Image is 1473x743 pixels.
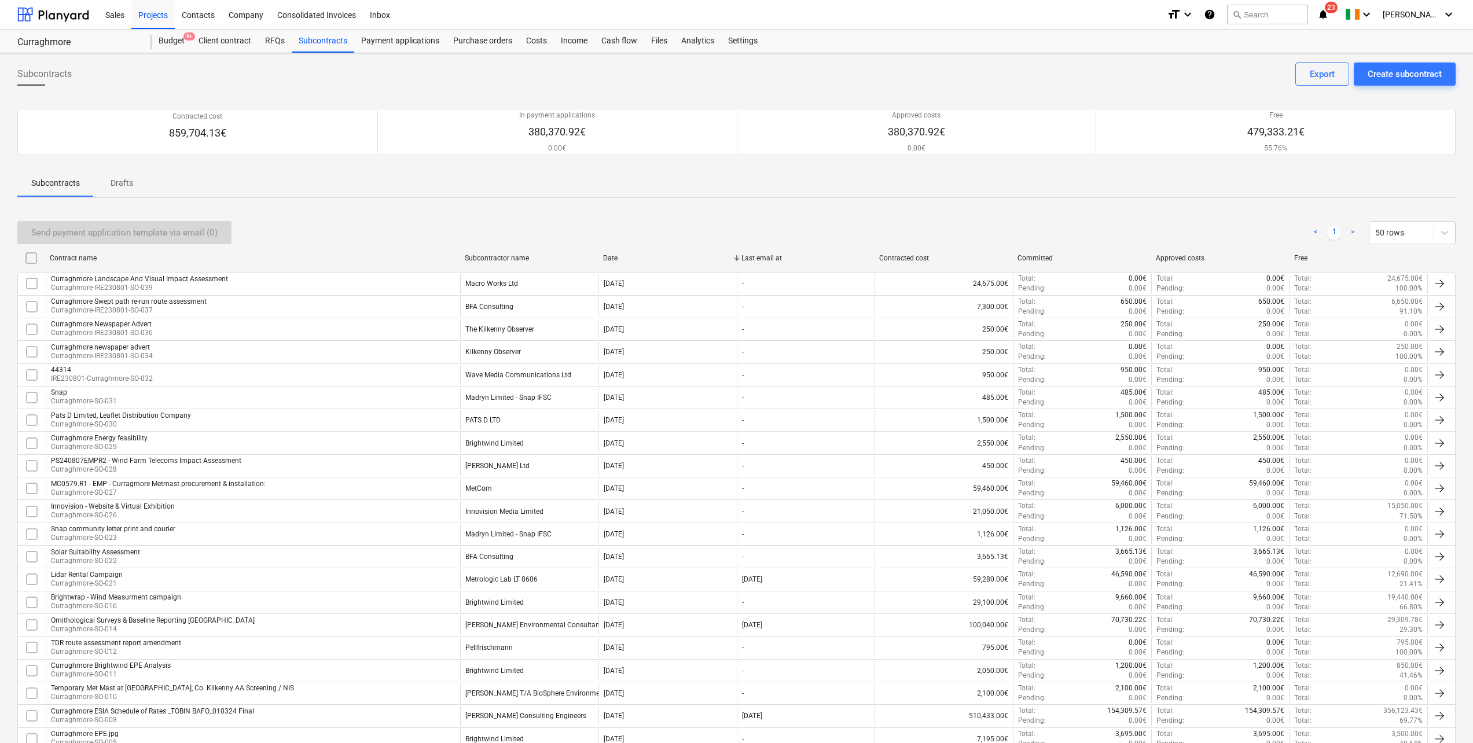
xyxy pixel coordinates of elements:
[1253,410,1284,420] p: 1,500.00€
[1266,466,1284,476] p: 0.00€
[604,348,624,356] div: [DATE]
[742,393,744,402] div: -
[1018,479,1035,488] p: Total :
[875,274,1013,293] div: 24,675.00€
[1247,111,1305,120] p: Free
[1294,329,1312,339] p: Total :
[50,254,456,262] div: Contract name
[1129,443,1147,453] p: 0.00€
[742,348,744,356] div: -
[594,30,644,53] div: Cash flow
[1266,284,1284,293] p: 0.00€
[1018,466,1046,476] p: Pending :
[465,279,518,288] div: Macro Works Ltd
[31,177,80,189] p: Subcontracts
[51,283,228,293] p: Curraghmore-IRE230801-SO-039
[51,510,175,520] p: Curraghmore-SO-026
[1404,398,1423,407] p: 0.00%
[742,462,744,470] div: -
[1442,8,1456,21] i: keyboard_arrow_down
[51,328,153,338] p: Curraghmore-IRE230801-SO-036
[51,465,241,475] p: Curraghmore-SO-028
[1266,398,1284,407] p: 0.00€
[875,524,1013,544] div: 1,126.00€
[1266,274,1284,284] p: 0.00€
[1121,297,1147,307] p: 650.00€
[1247,125,1305,139] p: 479,333.21€
[1404,443,1423,453] p: 0.00%
[742,371,744,379] div: -
[742,416,744,424] div: -
[51,480,266,488] div: MC0579.R1 - EMP - Curragmore Metmast procurement & installation:
[1404,488,1423,498] p: 0.00%
[1415,687,1473,743] iframe: Chat Widget
[51,366,153,374] div: 44314
[51,275,228,283] div: Curraghmore Landscape And Visual Impact Assessment
[1018,297,1035,307] p: Total :
[1115,524,1147,534] p: 1,126.00€
[465,439,524,447] div: Brightwind Limited
[554,30,594,53] a: Income
[51,351,153,361] p: Curraghmore-IRE230801-SO-034
[1018,329,1046,339] p: Pending :
[1018,274,1035,284] p: Total :
[674,30,721,53] div: Analytics
[1115,547,1147,557] p: 3,665.13€
[1325,2,1338,13] span: 23
[51,502,175,510] div: Innovision - Website & Virtual Exhibition
[258,30,292,53] div: RFQs
[1405,410,1423,420] p: 0.00€
[1266,443,1284,453] p: 0.00€
[604,462,624,470] div: [DATE]
[465,371,571,379] div: Wave Media Communications Ltd
[742,325,744,333] div: -
[51,442,148,452] p: Curraghmore-SO-029
[604,371,624,379] div: [DATE]
[1129,352,1147,362] p: 0.00€
[604,303,624,311] div: [DATE]
[1405,479,1423,488] p: 0.00€
[1129,307,1147,317] p: 0.00€
[1129,466,1147,476] p: 0.00€
[1156,443,1184,453] p: Pending :
[1395,284,1423,293] p: 100.00%
[742,279,744,288] div: -
[465,325,534,333] div: The Kilkenny Observer
[1018,512,1046,521] p: Pending :
[51,374,153,384] p: IRE230801-Curraghmore-SO-032
[1294,254,1423,262] div: Free
[604,484,624,492] div: [DATE]
[1227,5,1308,24] button: Search
[1156,410,1174,420] p: Total :
[1295,62,1349,86] button: Export
[51,434,148,442] div: Curraghmore Energy feasibility
[1018,456,1035,466] p: Total :
[1387,274,1423,284] p: 24,675.00€
[169,112,226,122] p: Contracted cost
[604,530,624,538] div: [DATE]
[1405,388,1423,398] p: 0.00€
[644,30,674,53] div: Files
[1249,479,1284,488] p: 59,460.00€
[888,111,945,120] p: Approved costs
[1327,226,1341,240] a: Page 1 is your current page
[1204,8,1215,21] i: Knowledge base
[519,30,554,53] a: Costs
[1018,524,1035,534] p: Total :
[1129,342,1147,352] p: 0.00€
[1266,420,1284,430] p: 0.00€
[1129,488,1147,498] p: 0.00€
[465,530,552,538] div: Madryn Limited - Snap IFSC
[51,411,191,420] div: Pats D Limited, Leaflet Distribution Company
[1247,144,1305,153] p: 55.76%
[1129,284,1147,293] p: 0.00€
[1404,329,1423,339] p: 0.00%
[1310,67,1335,82] div: Export
[1115,410,1147,420] p: 1,500.00€
[1018,398,1046,407] p: Pending :
[1156,284,1184,293] p: Pending :
[1309,226,1323,240] a: Previous page
[465,416,501,424] div: PATS D LTD
[1266,352,1284,362] p: 0.00€
[1115,501,1147,511] p: 6,000.00€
